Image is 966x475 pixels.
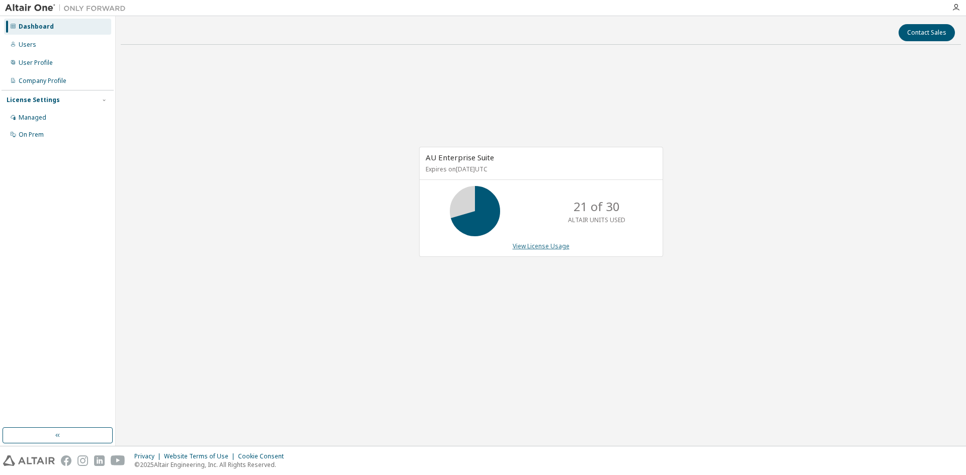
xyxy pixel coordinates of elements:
div: Website Terms of Use [164,452,238,460]
a: View License Usage [513,242,570,250]
button: Contact Sales [899,24,955,41]
img: altair_logo.svg [3,455,55,466]
div: Users [19,41,36,49]
span: AU Enterprise Suite [426,152,494,162]
div: License Settings [7,96,60,104]
img: Altair One [5,3,131,13]
div: Cookie Consent [238,452,290,460]
img: instagram.svg [77,455,88,466]
img: facebook.svg [61,455,71,466]
img: youtube.svg [111,455,125,466]
p: ALTAIR UNITS USED [568,216,625,224]
div: On Prem [19,131,44,139]
div: User Profile [19,59,53,67]
p: Expires on [DATE] UTC [426,165,654,173]
div: Dashboard [19,23,54,31]
div: Managed [19,114,46,122]
div: Company Profile [19,77,66,85]
img: linkedin.svg [94,455,105,466]
p: © 2025 Altair Engineering, Inc. All Rights Reserved. [134,460,290,469]
p: 21 of 30 [574,198,620,215]
div: Privacy [134,452,164,460]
